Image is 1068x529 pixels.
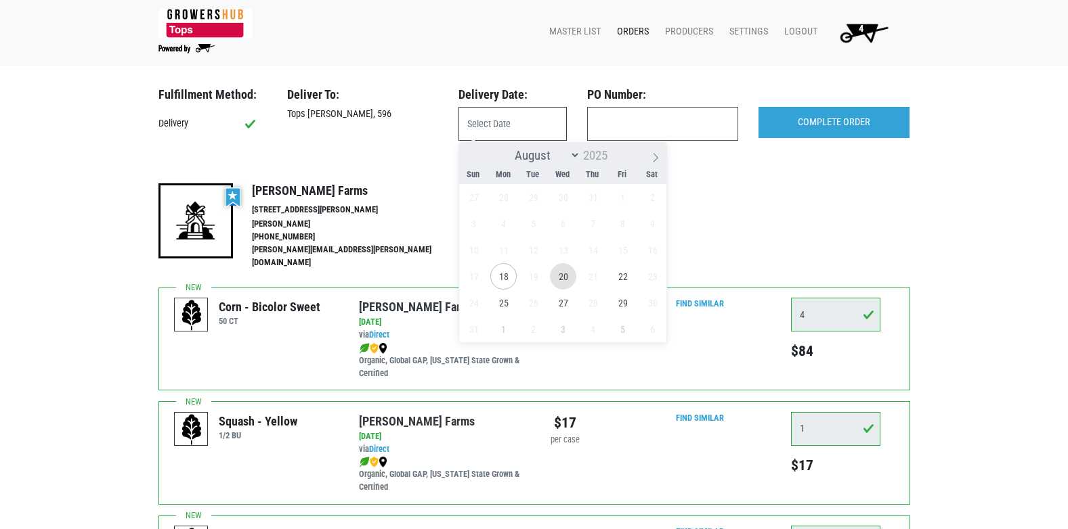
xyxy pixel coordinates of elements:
span: August 1, 2025 [610,184,636,210]
div: per case [544,434,586,446]
input: Select Date [458,107,567,141]
span: July 28, 2025 [490,184,517,210]
span: August 26, 2025 [520,290,547,316]
a: 4 [823,19,899,46]
span: September 6, 2025 [639,316,666,342]
span: August 22, 2025 [610,263,636,290]
div: [DATE] [359,430,524,443]
select: Month [509,147,580,164]
span: Wed [548,170,578,179]
a: Find Similar [676,413,724,423]
span: August 7, 2025 [580,210,606,237]
a: Master List [538,19,606,45]
h6: 1/2 BU [219,430,297,440]
span: August 10, 2025 [461,237,487,263]
span: August 20, 2025 [550,263,576,290]
span: July 30, 2025 [550,184,576,210]
span: July 27, 2025 [461,184,487,210]
span: Thu [578,170,607,179]
li: [PERSON_NAME][EMAIL_ADDRESS][PERSON_NAME][DOMAIN_NAME] [252,244,461,269]
span: September 3, 2025 [550,316,576,342]
h3: Fulfillment Method: [158,87,267,102]
img: map_marker-0e94453035b3232a4d21701695807de9.png [379,457,387,467]
h3: Deliver To: [287,87,438,102]
span: August 15, 2025 [610,237,636,263]
span: August 18, 2025 [490,263,517,290]
span: August 28, 2025 [580,290,606,316]
input: Qty [791,412,880,446]
img: map_marker-0e94453035b3232a4d21701695807de9.png [379,343,387,354]
span: September 5, 2025 [610,316,636,342]
div: Organic, Global GAP, [US_STATE] State Grown & Certified [359,455,524,494]
span: August 4, 2025 [490,210,517,237]
div: Squash - Yellow [219,412,297,430]
div: Corn - Bicolor Sweet [219,298,320,316]
span: August 11, 2025 [490,237,517,263]
span: August 3, 2025 [461,210,487,237]
span: Sun [458,170,488,179]
span: August 6, 2025 [550,210,576,237]
span: August 19, 2025 [520,263,547,290]
span: August 16, 2025 [639,237,666,263]
a: Direct [369,444,389,454]
img: 19-7441ae2ccb79c876ff41c34f3bd0da69.png [158,183,233,258]
div: via [359,329,524,342]
img: Powered by Big Wheelbarrow [158,44,215,53]
span: Tue [518,170,548,179]
img: safety-e55c860ca8c00a9c171001a62a92dabd.png [370,457,379,467]
span: August 21, 2025 [580,263,606,290]
img: leaf-e5c59151409436ccce96b2ca1b28e03c.png [359,343,370,354]
span: September 1, 2025 [490,316,517,342]
a: [PERSON_NAME] Farms [359,300,475,314]
li: [STREET_ADDRESS][PERSON_NAME] [252,204,461,216]
h5: $17 [791,457,880,474]
span: Fri [607,170,637,179]
h6: 50 CT [219,316,320,326]
img: 279edf242af8f9d49a69d9d2afa010fb.png [158,9,253,38]
span: July 29, 2025 [520,184,547,210]
li: [PERSON_NAME] [252,218,461,231]
h3: Delivery Date: [458,87,567,102]
span: August 5, 2025 [520,210,547,237]
a: Direct [369,329,389,340]
span: August 25, 2025 [490,290,517,316]
span: Sat [637,170,667,179]
span: July 31, 2025 [580,184,606,210]
h5: $84 [791,342,880,360]
a: Orders [606,19,654,45]
img: safety-e55c860ca8c00a9c171001a62a92dabd.png [370,343,379,354]
span: September 4, 2025 [580,316,606,342]
span: August 12, 2025 [520,237,547,263]
span: August 23, 2025 [639,263,666,290]
span: August 31, 2025 [461,316,487,342]
a: [PERSON_NAME] Farms [359,414,475,428]
span: August 24, 2025 [461,290,487,316]
a: Producers [654,19,719,45]
span: August 29, 2025 [610,290,636,316]
input: Qty [791,298,880,331]
h4: [PERSON_NAME] Farms [252,183,461,198]
span: August 17, 2025 [461,263,487,290]
span: August 2, 2025 [639,184,666,210]
div: via [359,443,524,456]
div: $17 [544,412,586,434]
span: August 13, 2025 [550,237,576,263]
a: Settings [719,19,773,45]
div: Tops [PERSON_NAME], 596 [277,107,448,122]
a: Logout [773,19,823,45]
li: [PHONE_NUMBER] [252,231,461,244]
span: August 8, 2025 [610,210,636,237]
span: August 9, 2025 [639,210,666,237]
span: August 27, 2025 [550,290,576,316]
span: September 2, 2025 [520,316,547,342]
span: August 14, 2025 [580,237,606,263]
div: [DATE] [359,316,524,329]
span: August 30, 2025 [639,290,666,316]
span: 4 [859,23,863,34]
a: Find Similar [676,298,724,308]
img: placeholder-variety-43d6402dacf2d531de610a020419775a.svg [175,413,209,446]
span: Mon [488,170,518,179]
img: placeholder-variety-43d6402dacf2d531de610a020419775a.svg [175,298,209,332]
h3: PO Number: [587,87,738,102]
img: leaf-e5c59151409436ccce96b2ca1b28e03c.png [359,457,370,467]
